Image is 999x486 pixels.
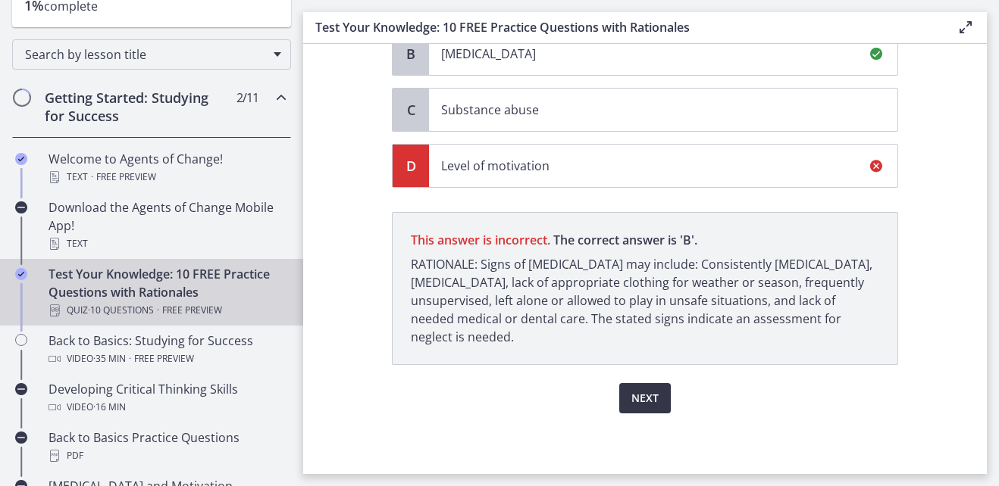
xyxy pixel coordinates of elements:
[49,350,285,368] div: Video
[680,232,697,248] span: ' B '
[96,168,156,186] span: Free preview
[315,18,932,36] h3: Test Your Knowledge: 10 FREE Practice Questions with Rationales
[15,268,27,280] i: Completed
[25,46,266,63] span: Search by lesson title
[411,255,879,346] p: RATIONALE: Signs of [MEDICAL_DATA] may include: Consistently [MEDICAL_DATA], [MEDICAL_DATA], lack...
[411,232,550,248] span: This answer is incorrect.
[402,101,420,119] span: C
[49,150,285,186] div: Welcome to Agents of Change!
[402,45,420,63] span: B
[129,350,131,368] span: ·
[49,332,285,368] div: Back to Basics: Studying for Success
[157,301,159,319] span: ·
[93,350,126,368] span: · 35 min
[49,447,285,465] div: PDF
[619,383,671,413] button: Next
[49,198,285,253] div: Download the Agents of Change Mobile App!
[49,168,285,186] div: Text
[45,89,230,125] h2: Getting Started: Studying for Success
[134,350,194,368] span: Free preview
[49,301,285,319] div: Quiz
[441,157,855,175] p: Level of motivation
[402,157,420,175] span: D
[93,398,126,416] span: · 16 min
[49,428,285,465] div: Back to Basics Practice Questions
[411,231,879,249] span: The correct answer is
[12,39,291,70] div: Search by lesson title
[91,168,93,186] span: ·
[441,101,855,119] p: Substance abuse
[236,89,258,107] span: 2 / 11
[49,398,285,416] div: Video
[49,235,285,253] div: Text
[162,301,222,319] span: Free preview
[631,389,659,407] span: Next
[441,45,855,63] p: [MEDICAL_DATA]
[15,153,27,165] i: Completed
[88,301,154,319] span: · 10 Questions
[49,380,285,416] div: Developing Critical Thinking Skills
[49,265,285,319] div: Test Your Knowledge: 10 FREE Practice Questions with Rationales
